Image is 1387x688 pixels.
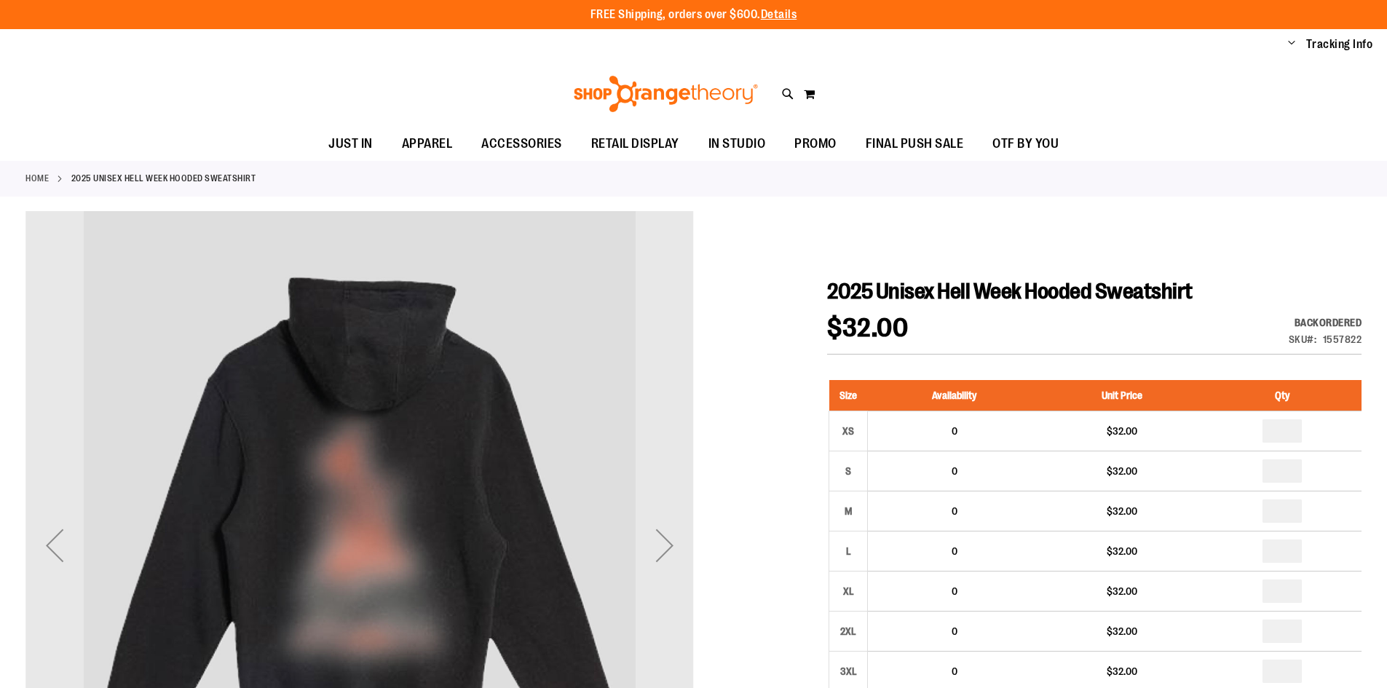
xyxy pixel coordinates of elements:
a: JUST IN [314,127,387,161]
th: Size [829,380,868,411]
div: 2XL [837,620,859,642]
a: RETAIL DISPLAY [577,127,694,161]
div: $32.00 [1048,544,1196,558]
th: Unit Price [1040,380,1203,411]
span: FINAL PUSH SALE [866,127,964,160]
strong: SKU [1289,333,1317,345]
a: Tracking Info [1306,36,1373,52]
div: S [837,460,859,482]
span: 2025 Unisex Hell Week Hooded Sweatshirt [827,279,1193,304]
div: 3XL [837,660,859,682]
div: $32.00 [1048,424,1196,438]
th: Availability [868,380,1041,411]
span: APPAREL [402,127,453,160]
a: ACCESSORIES [467,127,577,161]
a: OTF BY YOU [978,127,1073,161]
a: Details [761,8,797,21]
div: $32.00 [1048,664,1196,679]
th: Qty [1204,380,1362,411]
div: L [837,540,859,562]
div: XS [837,420,859,442]
span: 0 [952,625,957,637]
span: ACCESSORIES [481,127,562,160]
p: FREE Shipping, orders over $600. [590,7,797,23]
div: XL [837,580,859,602]
button: Account menu [1288,37,1295,52]
a: IN STUDIO [694,127,781,161]
img: Shop Orangetheory [572,76,760,112]
div: Backordered [1289,315,1362,330]
div: $32.00 [1048,584,1196,598]
div: 1557822 [1323,332,1362,347]
span: OTF BY YOU [992,127,1059,160]
a: PROMO [780,127,851,161]
div: $32.00 [1048,464,1196,478]
strong: 2025 Unisex Hell Week Hooded Sweatshirt [71,172,256,185]
span: 0 [952,505,957,517]
span: PROMO [794,127,837,160]
span: 0 [952,465,957,477]
span: RETAIL DISPLAY [591,127,679,160]
span: 0 [952,585,957,597]
div: Availability [1289,315,1362,330]
a: FINAL PUSH SALE [851,127,979,161]
span: 0 [952,545,957,557]
span: JUST IN [328,127,373,160]
a: Home [25,172,49,185]
span: $32.00 [827,313,908,343]
div: $32.00 [1048,624,1196,638]
span: 0 [952,425,957,437]
span: IN STUDIO [708,127,766,160]
a: APPAREL [387,127,467,160]
div: $32.00 [1048,504,1196,518]
div: M [837,500,859,522]
span: 0 [952,665,957,677]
